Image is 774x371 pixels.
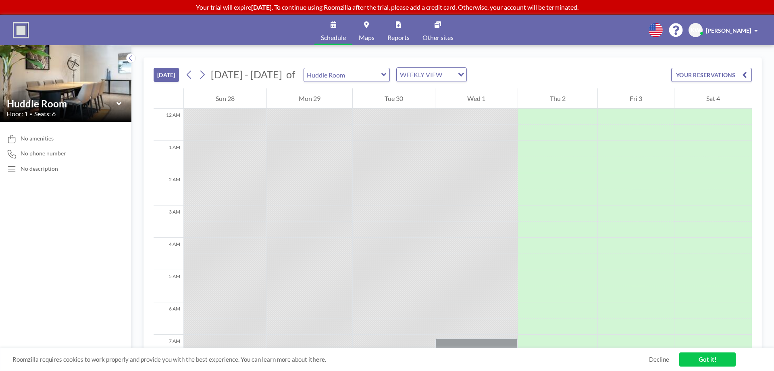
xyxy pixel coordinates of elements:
[381,15,416,45] a: Reports
[12,356,649,363] span: Roomzilla requires cookies to work properly and provide you with the best experience. You can lea...
[184,88,266,109] div: Sun 28
[671,68,752,82] button: YOUR RESERVATIONS
[154,109,183,141] div: 12 AM
[154,205,183,238] div: 3 AM
[674,88,752,109] div: Sat 4
[445,69,453,80] input: Search for option
[304,68,381,82] input: Huddle Room
[312,356,326,363] a: here.
[518,88,597,109] div: Thu 2
[7,98,117,109] input: Huddle Room
[314,15,352,45] a: Schedule
[21,135,54,142] span: No amenities
[321,34,346,41] span: Schedule
[598,88,674,109] div: Fri 3
[154,270,183,302] div: 5 AM
[398,69,444,80] span: WEEKLY VIEW
[21,150,66,157] span: No phone number
[679,352,736,367] a: Got it!
[352,15,381,45] a: Maps
[30,111,32,117] span: •
[211,68,282,80] span: [DATE] - [DATE]
[154,173,183,205] div: 2 AM
[397,68,466,82] div: Search for option
[21,165,58,172] div: No description
[359,34,375,41] span: Maps
[267,88,352,109] div: Mon 29
[387,34,410,41] span: Reports
[34,110,56,118] span: Seats: 6
[422,34,454,41] span: Other sites
[706,27,751,34] span: [PERSON_NAME]
[6,110,28,118] span: Floor: 1
[435,88,517,109] div: Wed 1
[13,22,29,38] img: organization-logo
[154,335,183,367] div: 7 AM
[416,15,460,45] a: Other sites
[154,238,183,270] div: 4 AM
[154,141,183,173] div: 1 AM
[353,88,435,109] div: Tue 30
[691,27,701,34] span: KW
[154,302,183,335] div: 6 AM
[649,356,669,363] a: Decline
[154,68,179,82] button: [DATE]
[286,68,295,81] span: of
[251,3,272,11] b: [DATE]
